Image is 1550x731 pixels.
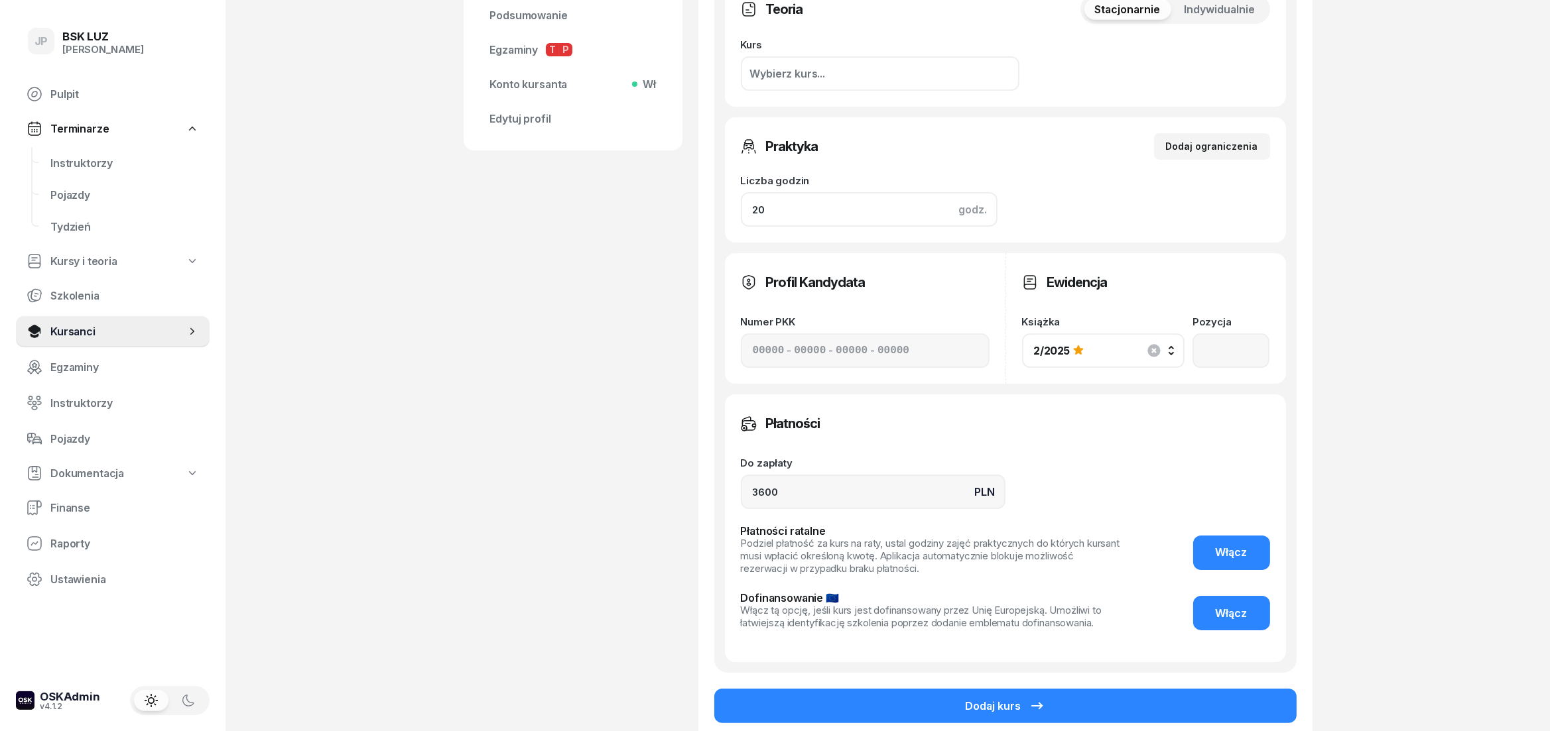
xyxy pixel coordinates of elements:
[1185,3,1256,16] span: Indywidualnie
[62,31,144,42] div: BSK LUZ
[16,528,210,559] a: Raporty
[50,361,199,374] span: Egzaminy
[40,691,100,703] div: OSKAdmin
[766,272,866,293] h3: Profil Kandydata
[966,698,1045,714] div: Dodaj kurs
[1154,133,1270,160] button: Dodaj ograniczenia
[741,537,1123,575] div: Podziel płatność za kurs na raty, ustal godziny zajęć praktycznych do których kursant musi wpłaci...
[480,68,667,100] a: Konto kursantaWł
[794,345,826,357] input: 00000
[1193,535,1270,570] button: Włącz
[16,351,210,383] a: Egzaminy
[50,537,199,550] span: Raporty
[16,114,210,143] a: Terminarze
[787,345,792,357] span: -
[50,157,199,170] span: Instruktorzy
[34,36,48,47] span: JP
[559,43,572,56] span: P
[16,691,34,710] img: logo-xs-dark@2x.png
[16,247,210,276] a: Kursy i teoria
[50,189,199,201] span: Pojazdy
[16,492,210,524] a: Finanse
[50,255,117,268] span: Kursy i teoria
[766,136,818,157] h3: Praktyka
[490,78,656,91] span: Konto kursanta
[1216,546,1248,559] span: Włącz
[490,113,656,125] span: Edytuj profil
[50,573,199,586] span: Ustawienia
[16,387,210,419] a: Instruktorzy
[766,413,820,434] h3: Płatności
[714,689,1297,723] button: Dodaj kurs
[16,78,210,110] a: Pulpit
[1034,345,1070,356] div: 2/2025
[50,502,199,514] span: Finanse
[490,43,656,56] span: Egzaminy
[741,604,1123,630] div: Włącz tą opcję, jeśli kurs jest dofinansowany przez Unię Europejską. Umożliwi to łatwiejszą ident...
[50,325,186,338] span: Kursanci
[40,211,210,243] a: Tydzień
[490,9,656,22] span: Podsumowanie
[828,345,833,357] span: -
[741,475,1005,509] input: 0
[1095,3,1161,16] span: Stacjonarnie
[546,43,559,56] span: T
[16,423,210,455] a: Pojazdy
[50,221,199,233] span: Tydzień
[1047,272,1108,293] h3: Ewidencja
[741,525,1123,537] div: Płatności ratalne
[50,467,124,480] span: Dokumentacja
[1216,607,1248,620] span: Włącz
[480,103,667,135] a: Edytuj profil
[40,147,210,179] a: Instruktorzy
[753,345,785,357] input: 00000
[50,290,199,302] span: Szkolenia
[50,397,199,410] span: Instruktorzy
[1166,139,1258,154] div: Dodaj ograniczenia
[1022,333,1185,368] button: 2/2025
[16,280,210,311] a: Szkolenia
[50,433,199,445] span: Pojazdy
[1193,596,1270,630] button: Włącz
[50,123,109,135] span: Terminarze
[40,179,210,211] a: Pojazdy
[50,88,199,101] span: Pulpit
[836,345,868,357] input: 00000
[16,315,210,347] a: Kursanci
[741,592,1123,604] div: Dofinansowanie 🇪🇺
[62,44,144,56] div: [PERSON_NAME]
[480,34,667,66] a: EgzaminyTP
[40,703,100,710] div: v4.1.2
[16,459,210,488] a: Dokumentacja
[750,68,826,80] div: Wybierz kurs...
[870,345,875,357] span: -
[741,192,998,227] input: 0
[877,345,909,357] input: 00000
[637,78,656,91] span: Wł
[16,563,210,595] a: Ustawienia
